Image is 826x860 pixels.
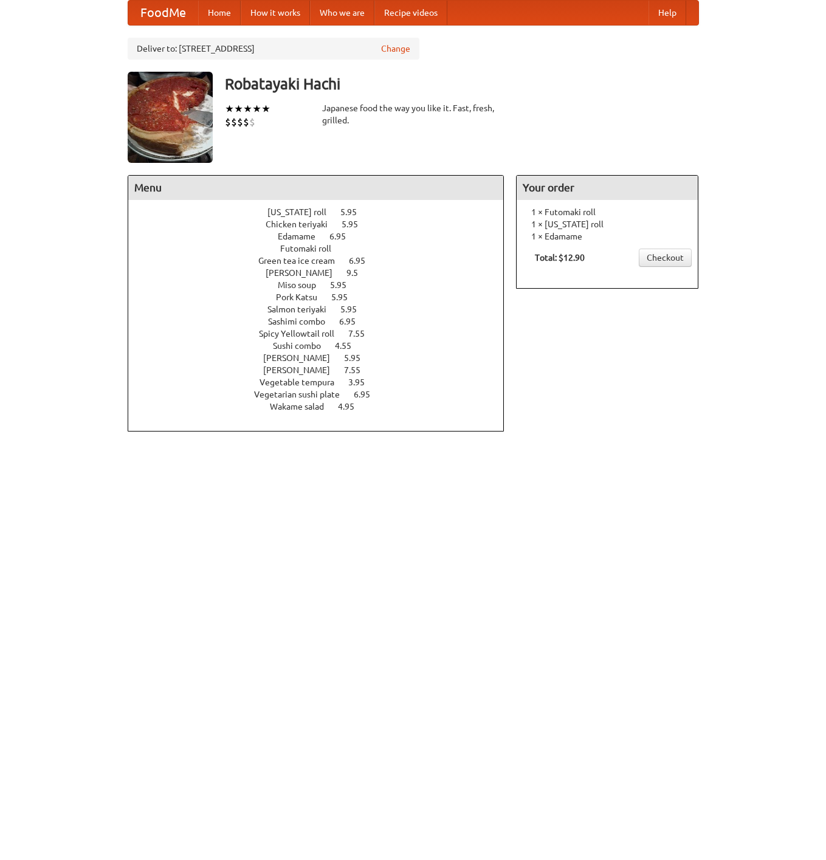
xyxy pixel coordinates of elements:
[278,232,328,241] span: Edamame
[335,341,363,351] span: 4.55
[267,304,339,314] span: Salmon teriyaki
[266,268,380,278] a: [PERSON_NAME] 9.5
[342,219,370,229] span: 5.95
[310,1,374,25] a: Who we are
[266,219,340,229] span: Chicken teriyaki
[535,253,585,263] b: Total: $12.90
[270,402,336,411] span: Wakame salad
[237,115,243,129] li: $
[263,365,342,375] span: [PERSON_NAME]
[252,102,261,115] li: ★
[258,256,388,266] a: Green tea ice cream 6.95
[254,390,352,399] span: Vegetarian sushi plate
[128,1,198,25] a: FoodMe
[243,102,252,115] li: ★
[329,232,358,241] span: 6.95
[273,341,333,351] span: Sushi combo
[374,1,447,25] a: Recipe videos
[234,102,243,115] li: ★
[517,176,698,200] h4: Your order
[254,390,393,399] a: Vegetarian sushi plate 6.95
[349,256,377,266] span: 6.95
[381,43,410,55] a: Change
[225,102,234,115] li: ★
[354,390,382,399] span: 6.95
[128,72,213,163] img: angular.jpg
[261,102,270,115] li: ★
[322,102,504,126] div: Japanese food the way you like it. Fast, fresh, grilled.
[346,268,370,278] span: 9.5
[523,206,692,218] li: 1 × Futomaki roll
[241,1,310,25] a: How it works
[649,1,686,25] a: Help
[225,72,699,96] h3: Robatayaki Hachi
[266,219,380,229] a: Chicken teriyaki 5.95
[338,402,367,411] span: 4.95
[266,268,345,278] span: [PERSON_NAME]
[340,304,369,314] span: 5.95
[348,329,377,339] span: 7.55
[276,292,329,302] span: Pork Katsu
[639,249,692,267] a: Checkout
[280,244,366,253] a: Futomaki roll
[198,1,241,25] a: Home
[128,38,419,60] div: Deliver to: [STREET_ADDRESS]
[263,353,342,363] span: [PERSON_NAME]
[263,353,383,363] a: [PERSON_NAME] 5.95
[276,292,370,302] a: Pork Katsu 5.95
[340,207,369,217] span: 5.95
[258,256,347,266] span: Green tea ice cream
[344,365,373,375] span: 7.55
[259,329,387,339] a: Spicy Yellowtail roll 7.55
[231,115,237,129] li: $
[259,329,346,339] span: Spicy Yellowtail roll
[268,317,378,326] a: Sashimi combo 6.95
[267,304,379,314] a: Salmon teriyaki 5.95
[260,377,346,387] span: Vegetable tempura
[243,115,249,129] li: $
[273,341,374,351] a: Sushi combo 4.55
[268,317,337,326] span: Sashimi combo
[348,377,377,387] span: 3.95
[249,115,255,129] li: $
[270,402,377,411] a: Wakame salad 4.95
[278,280,328,290] span: Miso soup
[331,292,360,302] span: 5.95
[260,377,387,387] a: Vegetable tempura 3.95
[128,176,504,200] h4: Menu
[523,218,692,230] li: 1 × [US_STATE] roll
[263,365,383,375] a: [PERSON_NAME] 7.55
[278,232,368,241] a: Edamame 6.95
[344,353,373,363] span: 5.95
[278,280,369,290] a: Miso soup 5.95
[339,317,368,326] span: 6.95
[330,280,359,290] span: 5.95
[280,244,343,253] span: Futomaki roll
[267,207,379,217] a: [US_STATE] roll 5.95
[523,230,692,243] li: 1 × Edamame
[267,207,339,217] span: [US_STATE] roll
[225,115,231,129] li: $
